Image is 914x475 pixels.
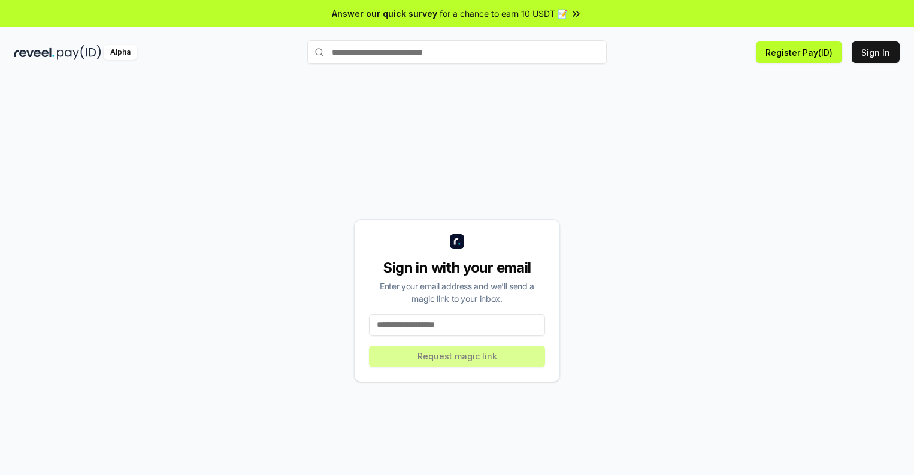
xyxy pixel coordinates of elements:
span: for a chance to earn 10 USDT 📝 [440,7,568,20]
span: Answer our quick survey [332,7,437,20]
button: Register Pay(ID) [756,41,842,63]
button: Sign In [852,41,900,63]
div: Alpha [104,45,137,60]
img: pay_id [57,45,101,60]
img: logo_small [450,234,464,249]
div: Enter your email address and we’ll send a magic link to your inbox. [369,280,545,305]
img: reveel_dark [14,45,55,60]
div: Sign in with your email [369,258,545,277]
